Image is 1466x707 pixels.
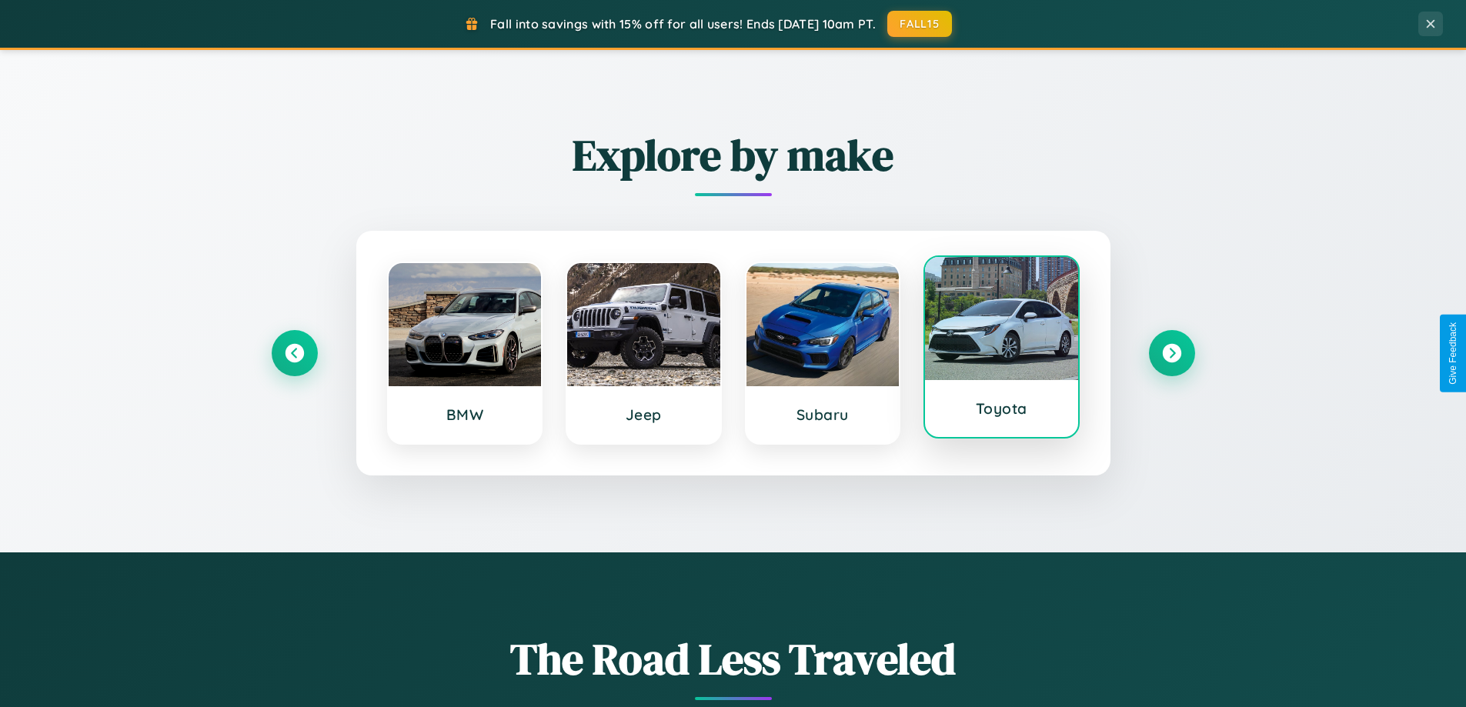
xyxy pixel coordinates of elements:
[940,399,1063,418] h3: Toyota
[404,405,526,424] h3: BMW
[490,16,876,32] span: Fall into savings with 15% off for all users! Ends [DATE] 10am PT.
[887,11,952,37] button: FALL15
[762,405,884,424] h3: Subaru
[272,629,1195,689] h1: The Road Less Traveled
[583,405,705,424] h3: Jeep
[272,125,1195,185] h2: Explore by make
[1448,322,1458,385] div: Give Feedback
